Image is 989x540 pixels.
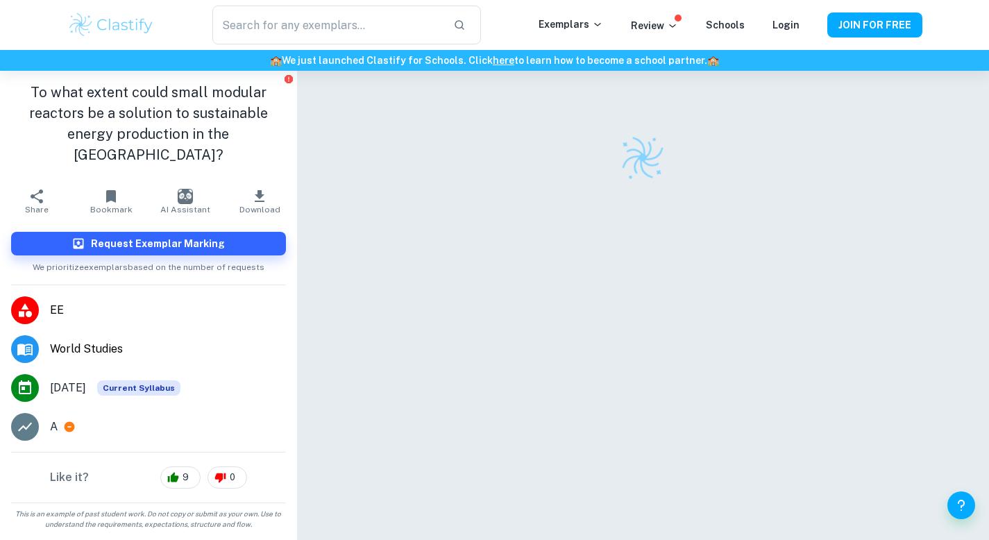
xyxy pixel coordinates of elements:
[947,491,975,519] button: Help and Feedback
[50,419,58,435] p: A
[284,74,294,84] button: Report issue
[222,471,243,484] span: 0
[615,130,671,186] img: Clastify logo
[97,380,180,396] span: Current Syllabus
[6,509,291,530] span: This is an example of past student work. Do not copy or submit as your own. Use to understand the...
[3,53,986,68] h6: We just launched Clastify for Schools. Click to learn how to become a school partner.
[50,341,286,357] span: World Studies
[50,380,86,396] span: [DATE]
[223,182,297,221] button: Download
[50,302,286,319] span: EE
[175,471,196,484] span: 9
[239,205,280,214] span: Download
[208,466,247,489] div: 0
[90,205,133,214] span: Bookmark
[706,19,745,31] a: Schools
[33,255,264,273] span: We prioritize exemplars based on the number of requests
[149,182,223,221] button: AI Assistant
[212,6,441,44] input: Search for any exemplars...
[11,82,286,165] h1: To what extent could small modular reactors be a solution to sustainable energy production in the...
[74,182,149,221] button: Bookmark
[707,55,719,66] span: 🏫
[772,19,800,31] a: Login
[160,205,210,214] span: AI Assistant
[25,205,49,214] span: Share
[97,380,180,396] div: This exemplar is based on the current syllabus. Feel free to refer to it for inspiration/ideas wh...
[178,189,193,204] img: AI Assistant
[91,236,225,251] h6: Request Exemplar Marking
[50,469,89,486] h6: Like it?
[493,55,514,66] a: here
[160,466,201,489] div: 9
[631,18,678,33] p: Review
[539,17,603,32] p: Exemplars
[827,12,922,37] button: JOIN FOR FREE
[67,11,155,39] img: Clastify logo
[270,55,282,66] span: 🏫
[11,232,286,255] button: Request Exemplar Marking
